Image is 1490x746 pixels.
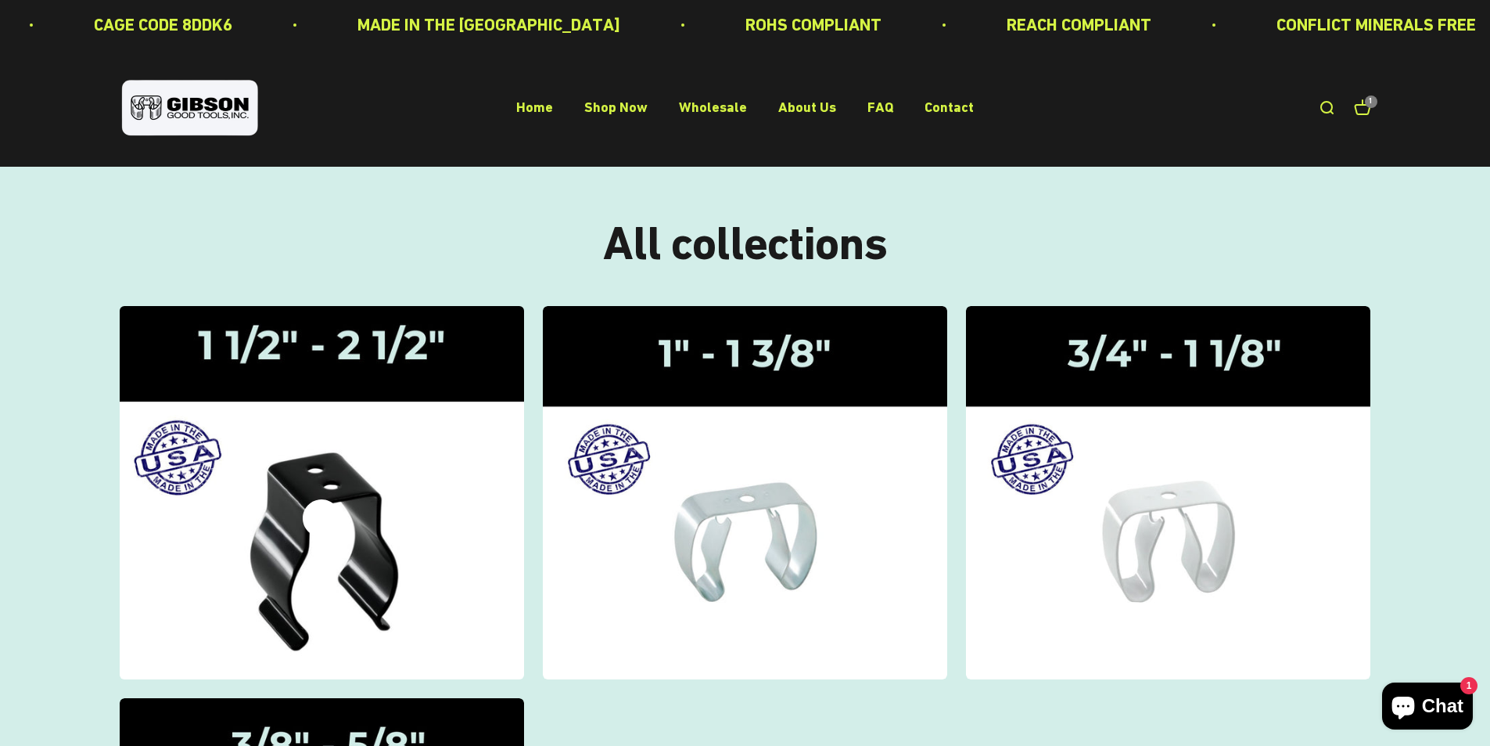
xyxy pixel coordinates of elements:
[543,306,947,680] img: Gripper Clips | 1" - 1 3/8"
[745,11,881,38] p: ROHS COMPLIANT
[867,99,893,116] a: FAQ
[1007,11,1151,38] p: REACH COMPLIANT
[1377,683,1477,733] inbox-online-store-chat: Shopify online store chat
[966,306,1370,680] img: Gripper Clips | 3/4" - 1 1/8"
[120,306,524,680] a: Gibson gripper clips one and a half inch to two and a half inches
[94,11,232,38] p: CAGE CODE 8DDK6
[357,11,620,38] p: MADE IN THE [GEOGRAPHIC_DATA]
[778,99,836,116] a: About Us
[679,99,747,116] a: Wholesale
[1276,11,1476,38] p: CONFLICT MINERALS FREE
[516,99,553,116] a: Home
[925,99,974,116] a: Contact
[1365,96,1377,108] cart-count: 1
[107,294,536,690] img: Gibson gripper clips one and a half inch to two and a half inches
[120,217,1371,268] h1: All collections
[584,99,648,116] a: Shop Now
